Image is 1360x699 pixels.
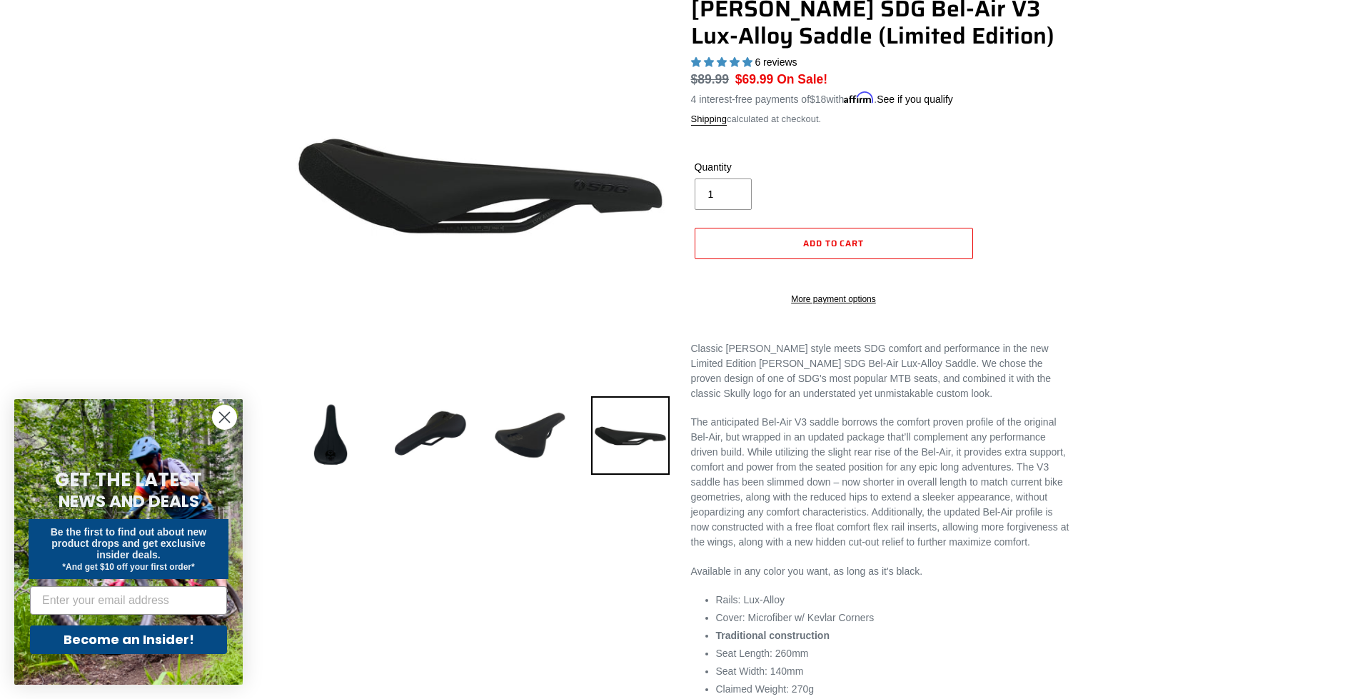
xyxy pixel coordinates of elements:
[62,562,194,572] span: *And get $10 off your first order*
[716,665,804,677] span: Seat Width: 140mm
[691,341,1069,401] p: Classic [PERSON_NAME] style meets SDG comfort and performance in the new Limited Edition [PERSON_...
[212,405,237,430] button: Close dialog
[716,683,814,695] span: Claimed Weight: 270g
[691,89,953,107] p: 4 interest-free payments of with .
[735,72,774,86] span: $69.99
[716,594,785,605] span: Rails: Lux-Alloy
[695,228,973,259] button: Add to cart
[291,396,370,475] img: Load image into Gallery viewer, Canfield SDG Bel-Air V3 Lux-Alloy Saddle (Limited Edition)
[51,526,207,560] span: Be the first to find out about new product drops and get exclusive insider deals.
[777,70,827,89] span: On Sale!
[755,56,797,68] span: 6 reviews
[810,94,826,105] span: $18
[716,648,809,659] span: Seat Length: 260mm
[691,416,1069,548] span: The anticipated Bel-Air V3 saddle borrows the comfort proven profile of the original Bel-Air, but...
[591,396,670,475] img: Load image into Gallery viewer, Canfield SDG Bel-Air V3 Lux-Alloy Saddle (Limited Edition)
[691,56,755,68] span: 4.83 stars
[691,564,1069,579] p: Available in any color you want, as long as it's black.
[691,112,1069,126] div: calculated at checkout.
[691,72,730,86] s: $89.99
[30,586,227,615] input: Enter your email address
[695,160,830,175] label: Quantity
[716,630,830,641] span: Traditional construction
[844,91,874,104] span: Affirm
[30,625,227,654] button: Become an Insider!
[391,396,470,475] img: Load image into Gallery viewer, Canfield SDG Bel-Air V3 Lux-Alloy Saddle (Limited Edition)
[716,612,875,623] span: Cover: Microfiber w/ Kevlar Corners
[59,490,199,513] span: NEWS AND DEALS
[491,396,570,475] img: Load image into Gallery viewer, Canfield SDG Bel-Air V3 Lux-Alloy Saddle (Limited Edition)
[803,236,865,250] span: Add to cart
[695,293,973,306] a: More payment options
[55,467,202,493] span: GET THE LATEST
[691,114,727,126] a: Shipping
[877,94,953,105] a: See if you qualify - Learn more about Affirm Financing (opens in modal)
